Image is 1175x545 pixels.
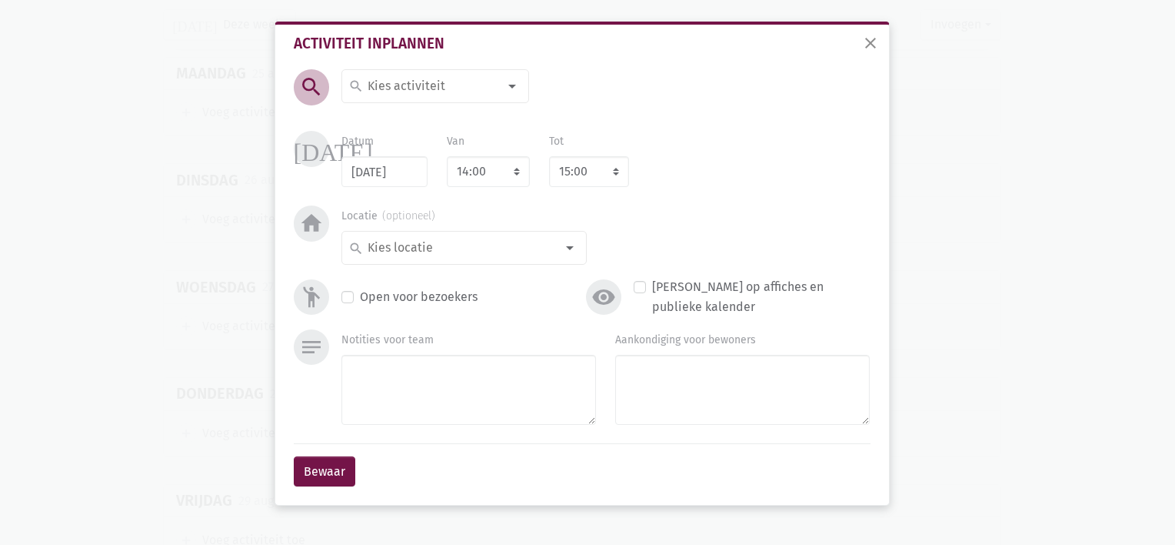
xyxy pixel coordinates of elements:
[615,332,756,349] label: Aankondiging voor bewoners
[447,133,464,150] label: Van
[299,211,324,236] i: home
[365,76,498,96] input: Kies activiteit
[299,75,324,99] i: search
[861,34,880,52] span: close
[549,133,564,150] label: Tot
[294,136,373,161] i: [DATE]
[360,287,478,307] label: Open voor bezoekers
[294,37,870,51] div: Activiteit inplannen
[299,335,324,359] i: notes
[341,208,435,225] label: Locatie
[652,277,870,316] label: [PERSON_NAME] op affiches en publieke kalender
[299,285,324,309] i: emoji_people
[591,285,616,309] i: visibility
[365,238,555,258] input: Kies locatie
[294,456,355,487] button: Bewaar
[855,28,886,62] button: sluiten
[341,332,434,349] label: Notities voor team
[341,133,374,150] label: Datum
